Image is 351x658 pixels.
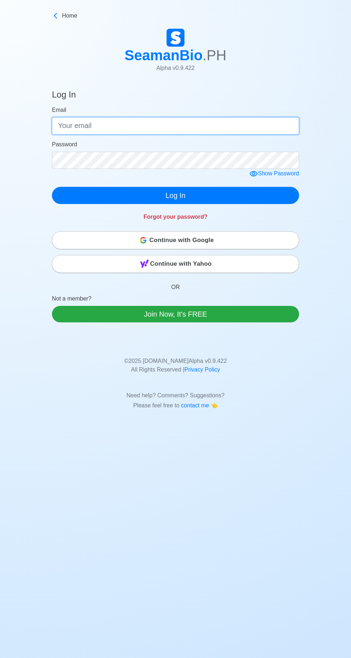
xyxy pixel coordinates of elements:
[52,294,299,306] p: Not a member?
[52,274,299,294] p: OR
[52,11,299,20] a: Home
[52,117,299,134] input: Your email
[181,402,211,408] span: contact me
[149,233,214,247] span: Continue with Google
[57,348,294,374] p: © 2025 [DOMAIN_NAME] Alpha v 0.9.422 All Rights Reserved |
[125,47,227,64] h1: SeamanBio
[52,107,66,113] span: Email
[52,306,299,322] a: Join Now, It's FREE
[125,29,227,78] a: SeamanBio.PHAlpha v0.9.422
[57,401,294,410] p: Please feel free to
[62,11,77,20] span: Home
[144,214,208,220] a: Forgot your password?
[184,366,220,373] a: Privacy Policy
[125,64,227,72] p: Alpha v 0.9.422
[52,141,77,147] span: Password
[150,257,212,271] span: Continue with Yahoo
[57,383,294,400] p: Need help? Comments? Suggestions?
[52,231,299,249] button: Continue with Google
[211,402,218,408] span: point
[167,29,184,47] img: Logo
[249,169,299,178] div: Show Password
[52,255,299,273] button: Continue with Yahoo
[52,90,76,103] h4: Log In
[203,47,227,63] span: .PH
[52,187,299,204] button: Log In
